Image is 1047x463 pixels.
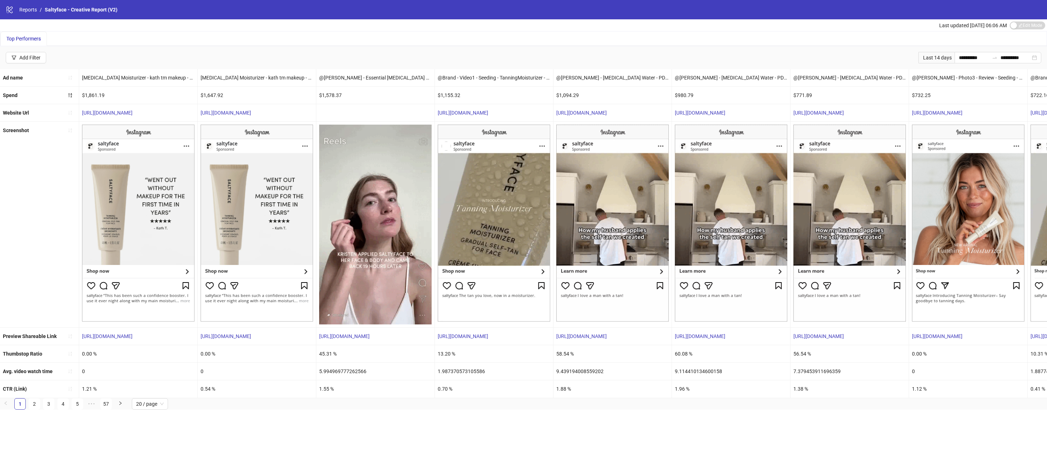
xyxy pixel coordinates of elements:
[675,333,725,339] a: [URL][DOMAIN_NAME]
[6,36,41,42] span: Top Performers
[198,69,316,86] div: [MEDICAL_DATA] Moisturizer - kath tm makeup - SF4545898
[201,333,251,339] a: [URL][DOMAIN_NAME]
[319,125,432,324] img: Screenshot 120228026911390395
[672,380,790,397] div: 1.96 %
[992,55,998,61] span: swap-right
[912,125,1024,322] img: Screenshot 120226658410320395
[201,125,313,322] img: Screenshot 120227465098140395
[438,333,488,339] a: [URL][DOMAIN_NAME]
[115,398,126,410] li: Next Page
[909,87,1027,104] div: $732.25
[72,398,83,410] li: 5
[201,110,251,116] a: [URL][DOMAIN_NAME]
[4,401,8,405] span: left
[435,345,553,362] div: 13.20 %
[3,351,42,357] b: Thumbstop Ratio
[6,52,46,63] button: Add Filter
[3,368,53,374] b: Avg. video watch time
[136,399,164,409] span: 20 / page
[3,127,29,133] b: Screenshot
[793,125,906,322] img: Screenshot 120227834741770395
[82,333,133,339] a: [URL][DOMAIN_NAME]
[553,87,672,104] div: $1,094.29
[791,87,909,104] div: $771.89
[316,363,434,380] div: 5.994969777262566
[100,398,112,410] li: 57
[675,125,787,322] img: Screenshot 120228026911430395
[79,345,197,362] div: 0.00 %
[198,87,316,104] div: $1,647.92
[86,398,97,410] span: •••
[18,6,38,14] a: Reports
[675,110,725,116] a: [URL][DOMAIN_NAME]
[791,69,909,86] div: @[PERSON_NAME] - [MEDICAL_DATA] Water - PDP - SFContest - [DATE] - Copy 2
[68,75,73,80] span: sort-ascending
[72,399,83,409] a: 5
[43,399,54,409] a: 3
[68,128,73,133] span: sort-ascending
[29,398,40,410] li: 2
[672,69,790,86] div: @[PERSON_NAME] - [MEDICAL_DATA] Water - PDP - SFContest - [DATE] - Copy 2
[672,345,790,362] div: 60.08 %
[58,399,68,409] a: 4
[553,380,672,397] div: 1.88 %
[82,110,133,116] a: [URL][DOMAIN_NAME]
[791,345,909,362] div: 56.54 %
[556,110,607,116] a: [URL][DOMAIN_NAME]
[3,333,57,339] b: Preview Shareable Link
[556,125,669,322] img: Screenshot 120228026912350395
[86,398,97,410] li: Next 5 Pages
[68,93,73,98] span: sort-descending
[319,333,370,339] a: [URL][DOMAIN_NAME]
[793,333,844,339] a: [URL][DOMAIN_NAME]
[79,363,197,380] div: 0
[198,345,316,362] div: 0.00 %
[791,363,909,380] div: 7.379453911696359
[14,398,26,410] li: 1
[68,110,73,115] span: sort-ascending
[115,398,126,410] button: right
[793,110,844,116] a: [URL][DOMAIN_NAME]
[79,69,197,86] div: [MEDICAL_DATA] Moisturizer - kath tm makeup - SF4545898
[19,55,40,61] div: Add Filter
[556,333,607,339] a: [URL][DOMAIN_NAME]
[57,398,69,410] li: 4
[29,399,40,409] a: 2
[909,380,1027,397] div: 1.12 %
[68,386,73,391] span: sort-ascending
[909,363,1027,380] div: 0
[438,125,550,322] img: Screenshot 120226658409620395
[79,380,197,397] div: 1.21 %
[909,69,1027,86] div: @[PERSON_NAME] - Photo3 - Review - Seeding - TanningMoisturizer - PDP - SF2445757 - [DATE] - Copy
[3,92,18,98] b: Spend
[316,345,434,362] div: 45.31 %
[435,69,553,86] div: @Brand - Video1 - Seeding - TanningMoisturizer - PDP - SF2445757 - [DATE] - Copy
[15,399,25,409] a: 1
[101,399,111,409] a: 57
[672,87,790,104] div: $980.79
[672,363,790,380] div: 9.114410134600158
[435,363,553,380] div: 1.987370573105586
[198,363,316,380] div: 0
[791,380,909,397] div: 1.38 %
[132,398,168,410] div: Page Size
[939,23,1007,28] span: Last updated [DATE] 06:06 AM
[45,7,117,13] span: Saltyface - Creative Report (V2)
[40,6,42,14] li: /
[435,87,553,104] div: $1,155.32
[198,380,316,397] div: 0.54 %
[553,363,672,380] div: 9.439194008559202
[316,380,434,397] div: 1.55 %
[118,401,123,405] span: right
[68,369,73,374] span: sort-ascending
[438,110,488,116] a: [URL][DOMAIN_NAME]
[918,52,955,63] div: Last 14 days
[435,380,553,397] div: 0.70 %
[912,333,962,339] a: [URL][DOMAIN_NAME]
[909,345,1027,362] div: 0.00 %
[553,345,672,362] div: 58.54 %
[3,110,29,116] b: Website Url
[68,351,73,356] span: sort-ascending
[992,55,998,61] span: to
[68,334,73,339] span: sort-ascending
